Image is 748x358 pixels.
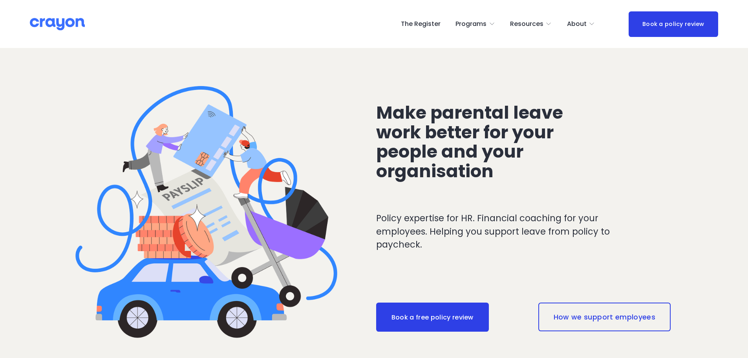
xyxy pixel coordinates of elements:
a: folder dropdown [510,18,552,30]
a: Book a policy review [629,11,718,37]
span: About [567,18,587,30]
a: How we support employees [538,303,671,331]
p: Policy expertise for HR. Financial coaching for your employees. Helping you support leave from po... [376,212,642,252]
a: folder dropdown [455,18,495,30]
span: Make parental leave work better for your people and your organisation [376,100,567,184]
a: folder dropdown [567,18,595,30]
a: The Register [401,18,441,30]
span: Programs [455,18,486,30]
img: Crayon [30,17,85,31]
span: Resources [510,18,543,30]
a: Book a free policy review [376,303,489,332]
